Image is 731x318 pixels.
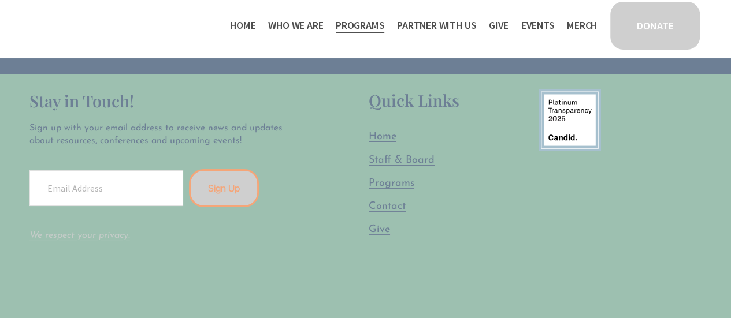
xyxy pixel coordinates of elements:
a: Home [369,129,396,144]
a: Events [521,16,554,35]
a: Home [230,16,255,35]
a: folder dropdown [336,16,385,35]
span: Contact [369,201,406,212]
a: Programs [369,176,414,190]
a: Staff & Board [369,153,435,167]
a: folder dropdown [397,16,476,35]
span: Partner With Us [397,17,476,34]
p: Sign up with your email address to receive news and updates about resources, conferences and upco... [29,122,306,148]
span: Programs [336,17,385,34]
a: Give [489,16,509,35]
a: We respect your privacy. [29,231,130,240]
span: Who We Are [268,17,323,34]
img: 9878580 [539,89,601,151]
span: Programs [369,178,414,189]
span: Give [369,224,390,235]
a: Merch [567,16,597,35]
span: Sign Up [208,182,240,194]
span: Home [369,131,396,142]
span: Quick Links [369,89,459,111]
input: Email Address [29,170,183,206]
h2: Stay in Touch! [29,89,306,113]
button: Sign Up [189,169,259,207]
span: Staff & Board [369,155,435,166]
a: folder dropdown [268,16,323,35]
a: Contact [369,199,406,214]
a: Give [369,222,390,237]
